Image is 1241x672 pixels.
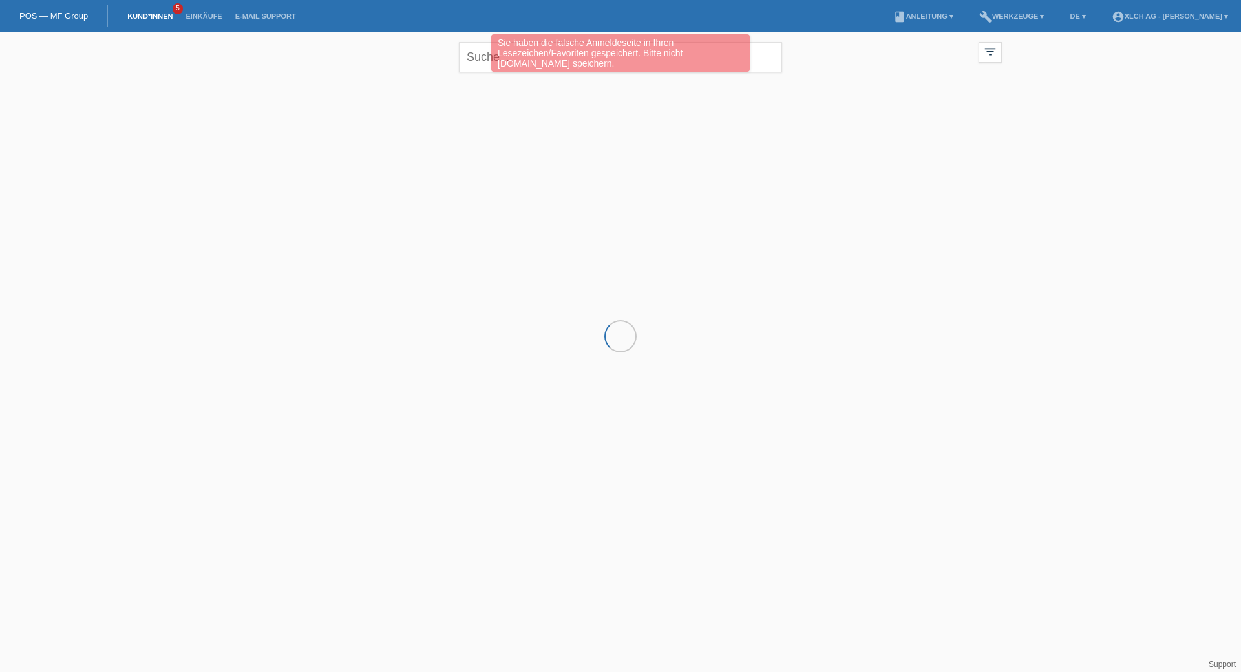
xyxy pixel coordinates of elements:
[121,12,179,20] a: Kund*innen
[1112,10,1125,23] i: account_circle
[979,10,992,23] i: build
[887,12,960,20] a: bookAnleitung ▾
[973,12,1051,20] a: buildWerkzeuge ▾
[19,11,88,21] a: POS — MF Group
[1209,660,1236,669] a: Support
[893,10,906,23] i: book
[179,12,228,20] a: Einkäufe
[491,34,750,72] div: Sie haben die falsche Anmeldeseite in Ihren Lesezeichen/Favoriten gespeichert. Bitte nicht [DOMAI...
[1063,12,1092,20] a: DE ▾
[229,12,302,20] a: E-Mail Support
[173,3,183,14] span: 5
[1105,12,1235,20] a: account_circleXLCH AG - [PERSON_NAME] ▾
